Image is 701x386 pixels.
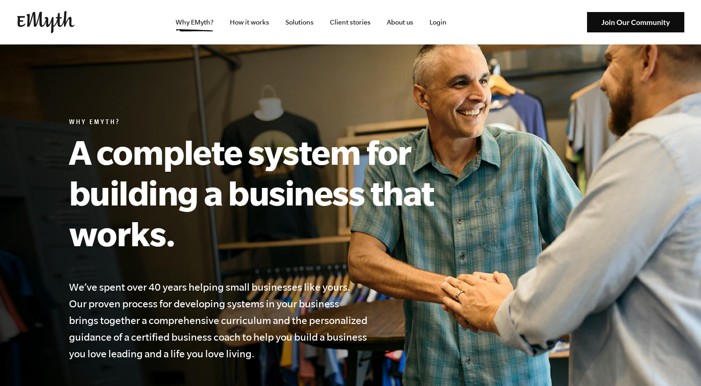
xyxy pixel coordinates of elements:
[69,131,477,254] h1: A complete system for building a business that works.
[485,12,582,32] iframe: Embedded CTA
[69,118,477,128] h6: Why EMyth?
[587,12,684,33] img: Join Our Community
[69,279,369,362] h4: We’ve spent over 40 years helping small businesses like yours. Our proven process for developing ...
[655,342,701,386] iframe: Chat Widget
[17,11,75,33] img: EMyth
